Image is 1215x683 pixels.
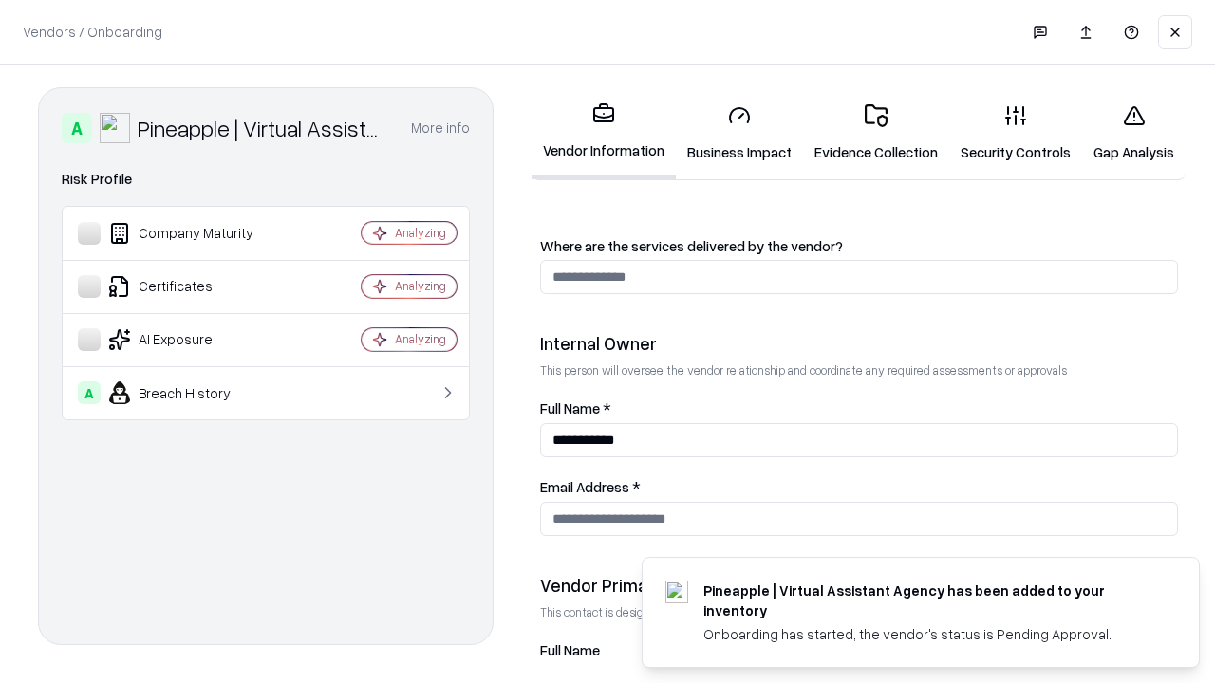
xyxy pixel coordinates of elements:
div: Certificates [78,275,305,298]
p: This person will oversee the vendor relationship and coordinate any required assessments or appro... [540,362,1178,378]
a: Vendor Information [532,87,676,179]
p: This contact is designated to receive the assessment request from Shift [540,604,1178,620]
div: Pineapple | Virtual Assistant Agency has been added to your inventory [703,581,1153,620]
div: Analyzing [395,225,446,241]
a: Gap Analysis [1082,89,1186,177]
a: Security Controls [949,89,1082,177]
div: Vendor Primary Contact [540,574,1178,597]
p: Vendors / Onboarding [23,22,162,42]
label: Full Name [540,643,1178,657]
a: Business Impact [676,89,803,177]
label: Email Address * [540,480,1178,494]
div: Onboarding has started, the vendor's status is Pending Approval. [703,624,1153,644]
label: Where are the services delivered by the vendor? [540,239,1178,253]
button: More info [411,111,470,145]
div: Breach History [78,381,305,404]
a: Evidence Collection [803,89,949,177]
div: Analyzing [395,331,446,347]
div: Pineapple | Virtual Assistant Agency [138,113,388,143]
img: Pineapple | Virtual Assistant Agency [100,113,130,143]
div: A [62,113,92,143]
div: Risk Profile [62,168,470,191]
div: Internal Owner [540,332,1178,355]
img: trypineapple.com [665,581,688,603]
div: AI Exposure [78,328,305,351]
div: Analyzing [395,278,446,294]
label: Full Name * [540,401,1178,415]
div: Company Maturity [78,222,305,245]
div: A [78,381,101,404]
